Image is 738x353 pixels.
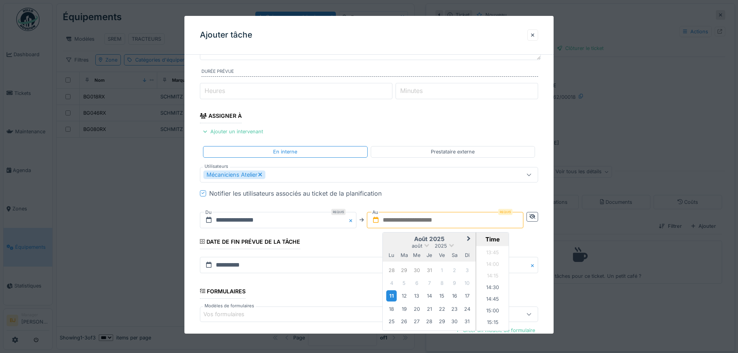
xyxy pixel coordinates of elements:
div: Time [478,236,507,243]
div: Not available jeudi 7 août 2025 [424,278,435,288]
div: Choose mercredi 20 août 2025 [411,304,422,314]
div: Vos formulaires [203,310,255,319]
div: Ajouter un intervenant [200,126,266,137]
div: Choose mercredi 27 août 2025 [411,316,422,327]
div: Notifier les utilisateurs associés au ticket de la planification [209,189,382,198]
div: vendredi [437,250,447,260]
li: 14:15 [476,271,509,282]
div: Choose vendredi 15 août 2025 [437,291,447,301]
div: Choose lundi 18 août 2025 [386,304,397,314]
button: Close [348,212,356,228]
li: 13:45 [476,248,509,259]
div: Choose mardi 26 août 2025 [399,316,409,327]
div: Month août, 2025 [385,264,473,328]
label: Du [205,208,212,217]
label: Modèles de formulaires [203,303,256,309]
h2: août 2025 [383,236,476,243]
div: Not available mercredi 30 juillet 2025 [411,265,422,276]
div: Choose jeudi 28 août 2025 [424,316,435,327]
ul: Time [476,246,509,331]
div: Choose samedi 23 août 2025 [449,304,459,314]
label: Durée prévue [201,68,538,77]
div: En interne [273,148,297,155]
div: Formulaires [200,286,246,299]
div: Choose vendredi 22 août 2025 [437,304,447,314]
button: Next Month [463,233,476,246]
div: mercredi [411,250,422,260]
div: Not available samedi 9 août 2025 [449,278,459,288]
div: Choose lundi 25 août 2025 [386,316,397,327]
label: Utilisateurs [203,163,230,170]
div: Choose mercredi 13 août 2025 [411,291,422,301]
label: Au [372,208,379,217]
h3: Ajouter tâche [200,30,252,40]
label: Heures [203,86,227,95]
li: 15:30 [476,329,509,341]
div: jeudi [424,250,435,260]
div: Choose dimanche 24 août 2025 [462,304,472,314]
div: Choose jeudi 14 août 2025 [424,291,435,301]
div: Choose vendredi 29 août 2025 [437,316,447,327]
div: Choose dimanche 31 août 2025 [462,316,472,327]
div: Date de fin prévue de la tâche [200,236,300,249]
div: Not available dimanche 3 août 2025 [462,265,472,276]
span: août [412,243,422,249]
div: Choose samedi 30 août 2025 [449,316,459,327]
li: 15:15 [476,317,509,329]
div: dimanche [462,250,472,260]
div: Mécaniciens Atelier [203,170,265,179]
div: Not available mercredi 6 août 2025 [411,278,422,288]
div: Not available vendredi 1 août 2025 [437,265,447,276]
li: 15:00 [476,306,509,317]
div: Not available lundi 28 juillet 2025 [386,265,397,276]
div: mardi [399,250,409,260]
div: samedi [449,250,459,260]
label: Minutes [399,86,424,95]
div: Choose samedi 16 août 2025 [449,291,459,301]
div: Prestataire externe [431,148,475,155]
li: 14:00 [476,259,509,271]
div: Choose mardi 19 août 2025 [399,304,409,314]
div: Not available mardi 5 août 2025 [399,278,409,288]
div: Requis [498,209,513,215]
div: Choose mardi 12 août 2025 [399,291,409,301]
div: Not available samedi 2 août 2025 [449,265,459,276]
div: Choose dimanche 17 août 2025 [462,291,472,301]
div: Not available mardi 29 juillet 2025 [399,265,409,276]
span: 2025 [435,243,447,249]
div: Not available dimanche 10 août 2025 [462,278,472,288]
div: Choose lundi 11 août 2025 [386,290,397,301]
div: lundi [386,250,397,260]
li: 14:30 [476,282,509,294]
div: Not available jeudi 31 juillet 2025 [424,265,435,276]
button: Close [530,257,538,273]
div: Not available lundi 4 août 2025 [386,278,397,288]
div: Not available vendredi 8 août 2025 [437,278,447,288]
div: Requis [331,209,346,215]
div: Assigner à [200,110,242,123]
div: Choose jeudi 21 août 2025 [424,304,435,314]
li: 14:45 [476,294,509,306]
